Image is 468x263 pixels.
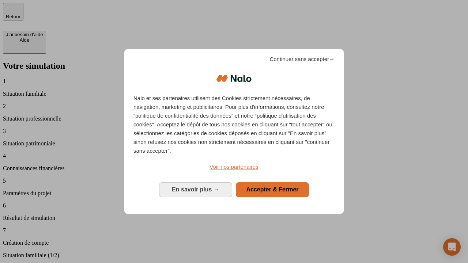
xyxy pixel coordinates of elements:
p: Nalo et ses partenaires utilisent des Cookies strictement nécessaires, de navigation, marketing e... [133,94,335,155]
span: Continuer sans accepter→ [269,55,335,64]
span: Accepter & Fermer [246,186,298,193]
button: En savoir plus: Configurer vos consentements [159,182,232,197]
a: Voir nos partenaires [133,163,335,171]
span: Voir nos partenaires [210,164,258,170]
span: En savoir plus → [172,186,219,193]
button: Accepter & Fermer: Accepter notre traitement des données et fermer [236,182,309,197]
div: Bienvenue chez Nalo Gestion du consentement [124,49,344,213]
img: Logo [216,68,252,89]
